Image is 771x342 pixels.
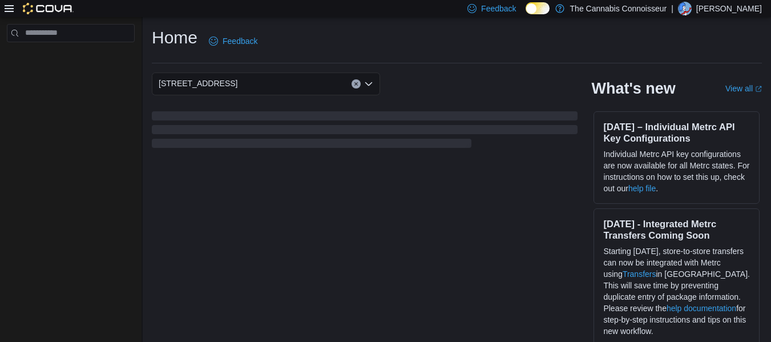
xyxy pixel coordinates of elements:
[603,121,750,144] h3: [DATE] – Individual Metrc API Key Configurations
[623,269,656,279] a: Transfers
[152,26,197,49] h1: Home
[671,2,673,15] p: |
[603,148,750,194] p: Individual Metrc API key configurations are now available for all Metrc states. For instructions ...
[696,2,762,15] p: [PERSON_NAME]
[364,79,373,88] button: Open list of options
[603,218,750,241] h3: [DATE] - Integrated Metrc Transfers Coming Soon
[628,184,656,193] a: help file
[570,2,667,15] p: The Cannabis Connoisseur
[526,2,550,14] input: Dark Mode
[603,246,750,337] p: Starting [DATE], store-to-store transfers can now be integrated with Metrc using in [GEOGRAPHIC_D...
[152,114,578,150] span: Loading
[7,45,135,72] nav: Complex example
[352,79,361,88] button: Clear input
[223,35,257,47] span: Feedback
[159,77,237,90] span: [STREET_ADDRESS]
[23,3,74,14] img: Cova
[755,86,762,92] svg: External link
[591,79,675,98] h2: What's new
[204,30,262,53] a: Feedback
[725,84,762,93] a: View allExternal link
[481,3,516,14] span: Feedback
[678,2,692,15] div: Joey Sytsma
[667,304,736,313] a: help documentation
